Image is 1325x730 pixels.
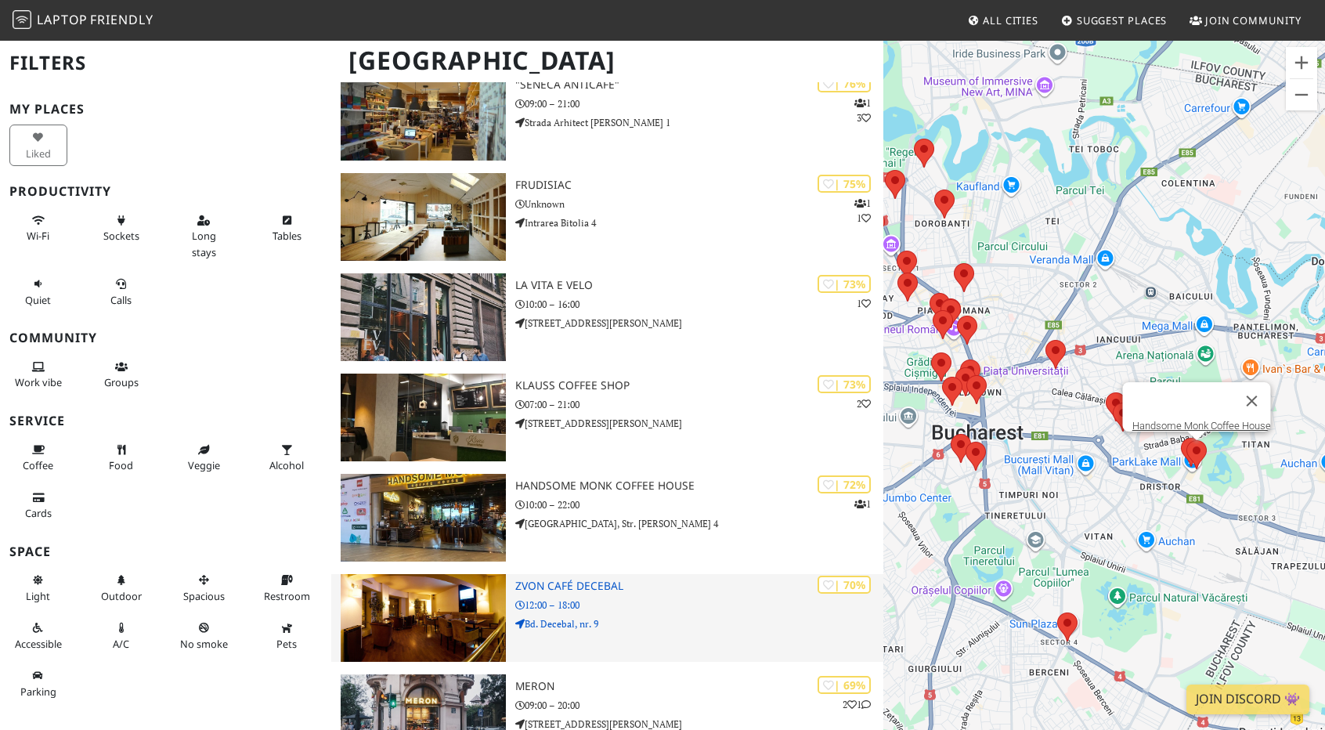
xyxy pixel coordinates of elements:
span: Natural light [26,589,50,603]
span: Laptop [37,11,88,28]
p: Bd. Decebal, nr. 9 [515,616,883,631]
button: Zoom in [1286,47,1317,78]
h3: Frudisiac [515,179,883,192]
p: Strada Arhitect [PERSON_NAME] 1 [515,115,883,130]
span: Work-friendly tables [273,229,301,243]
button: Tables [258,208,316,249]
img: Frudisiac [341,173,506,261]
span: Group tables [104,375,139,389]
p: [GEOGRAPHIC_DATA], Str. [PERSON_NAME] 4 [515,516,883,531]
div: | 72% [818,475,871,493]
span: Quiet [25,293,51,307]
div: | 73% [818,375,871,393]
span: Join Community [1205,13,1302,27]
p: 1 1 [854,196,871,226]
div: | 75% [818,175,871,193]
h3: La Vita e Velo [515,279,883,292]
button: Outdoor [92,567,150,609]
a: La Vita e Velo | 73% 1 La Vita e Velo 10:00 – 16:00 [STREET_ADDRESS][PERSON_NAME] [331,273,883,361]
button: Zoom out [1286,79,1317,110]
span: Outdoor area [101,589,142,603]
h3: Space [9,544,322,559]
a: Handsome Monk Coffee House | 72% 1 Handsome Monk Coffee House 10:00 – 22:00 [GEOGRAPHIC_DATA], St... [331,474,883,562]
a: All Cities [961,6,1045,34]
p: Intrarea Bitolia 4 [515,215,883,230]
div: | 70% [818,576,871,594]
p: 1 3 [854,96,871,125]
p: 09:00 – 21:00 [515,96,883,111]
button: Wi-Fi [9,208,67,249]
h3: Meron [515,680,883,693]
span: Accessible [15,637,62,651]
h3: Zvon Café Decebal [515,580,883,593]
p: 2 1 [843,697,871,712]
button: Close [1233,382,1271,420]
img: Handsome Monk Coffee House [341,474,506,562]
button: Long stays [175,208,233,265]
h3: Handsome Monk Coffee House [515,479,883,493]
span: Coffee [23,458,53,472]
button: Coffee [9,437,67,479]
span: Video/audio calls [110,293,132,307]
span: Food [109,458,133,472]
span: Alcohol [269,458,304,472]
p: 1 [857,296,871,311]
span: Restroom [264,589,310,603]
span: Stable Wi-Fi [27,229,49,243]
span: Smoke free [180,637,228,651]
button: No smoke [175,615,233,656]
button: Calls [92,271,150,313]
p: Unknown [515,197,883,211]
button: Veggie [175,437,233,479]
p: 1 [854,497,871,511]
p: [STREET_ADDRESS][PERSON_NAME] [515,416,883,431]
div: | 69% [818,676,871,694]
img: Zvon Café Decebal [341,574,506,662]
p: 10:00 – 16:00 [515,297,883,312]
button: Work vibe [9,354,67,396]
span: Air conditioned [113,637,129,651]
a: Handsome Monk Coffee House [1132,420,1271,432]
button: Quiet [9,271,67,313]
p: 10:00 – 22:00 [515,497,883,512]
a: LaptopFriendly LaptopFriendly [13,7,153,34]
button: Light [9,567,67,609]
span: Friendly [90,11,153,28]
a: Zvon Café Decebal | 70% Zvon Café Decebal 12:00 – 18:00 Bd. Decebal, nr. 9 [331,574,883,662]
p: 07:00 – 21:00 [515,397,883,412]
a: Join Discord 👾 [1186,685,1309,714]
a: "Seneca Anticafe" | 76% 13 "Seneca Anticafe" 09:00 – 21:00 Strada Arhitect [PERSON_NAME] 1 [331,73,883,161]
h3: Service [9,414,322,428]
button: Groups [92,354,150,396]
button: Spacious [175,567,233,609]
button: A/C [92,615,150,656]
h1: [GEOGRAPHIC_DATA] [336,39,880,82]
button: Sockets [92,208,150,249]
button: Parking [9,663,67,704]
img: LaptopFriendly [13,10,31,29]
button: Food [92,437,150,479]
span: Parking [20,685,56,699]
div: | 73% [818,275,871,293]
h2: Filters [9,39,322,87]
h3: Productivity [9,184,322,199]
button: Pets [258,615,316,656]
img: Klauss Coffee Shop [341,374,506,461]
span: Power sockets [103,229,139,243]
a: Suggest Places [1055,6,1174,34]
h3: My Places [9,102,322,117]
span: Credit cards [25,506,52,520]
span: All Cities [983,13,1038,27]
span: Spacious [183,589,225,603]
h3: Community [9,331,322,345]
span: Long stays [192,229,216,258]
a: Frudisiac | 75% 11 Frudisiac Unknown Intrarea Bitolia 4 [331,173,883,261]
p: 2 [857,396,871,411]
img: "Seneca Anticafe" [341,73,506,161]
a: Join Community [1183,6,1308,34]
p: 12:00 – 18:00 [515,598,883,613]
span: Pet friendly [276,637,297,651]
span: Veggie [188,458,220,472]
span: People working [15,375,62,389]
h3: Klauss Coffee Shop [515,379,883,392]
